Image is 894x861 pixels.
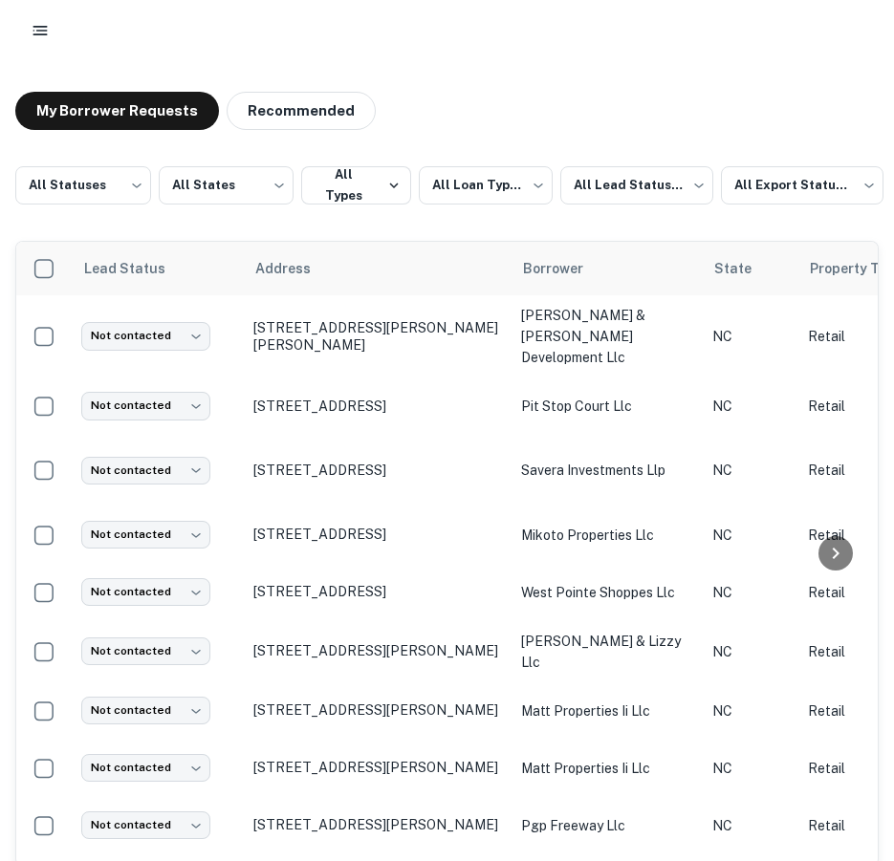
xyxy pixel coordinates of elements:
[15,92,219,130] button: My Borrower Requests
[703,242,798,295] th: State
[159,161,294,210] div: All States
[15,161,151,210] div: All Statuses
[521,396,693,417] p: pit stop court llc
[81,457,210,484] div: Not contacted
[521,582,693,603] p: west pointe shoppes llc
[521,305,693,368] p: [PERSON_NAME] & [PERSON_NAME] development llc
[255,257,336,280] span: Address
[521,758,693,779] p: matt properties ii llc
[253,642,502,659] p: [STREET_ADDRESS][PERSON_NAME]
[81,392,210,420] div: Not contacted
[712,525,789,546] p: NC
[253,701,502,719] p: [STREET_ADDRESS][PERSON_NAME]
[419,161,553,210] div: All Loan Types
[521,815,693,836] p: pgp freeway llc
[81,578,210,606] div: Not contacted
[253,319,502,354] p: [STREET_ADDRESS][PERSON_NAME][PERSON_NAME]
[81,637,210,665] div: Not contacted
[83,257,190,280] span: Lead Status
[521,631,693,673] p: [PERSON_NAME] & lizzy llc
[227,92,376,130] button: Recommended
[712,758,789,779] p: NC
[712,641,789,662] p: NC
[560,161,713,210] div: All Lead Statuses
[714,257,776,280] span: State
[712,460,789,481] p: NC
[253,398,502,415] p: [STREET_ADDRESS]
[81,811,210,839] div: Not contacted
[712,326,789,347] p: NC
[81,697,210,724] div: Not contacted
[253,583,502,600] p: [STREET_ADDRESS]
[521,700,693,721] p: matt properties ii llc
[521,525,693,546] p: mikoto properties llc
[712,396,789,417] p: NC
[81,322,210,350] div: Not contacted
[81,754,210,782] div: Not contacted
[253,759,502,776] p: [STREET_ADDRESS][PERSON_NAME]
[712,582,789,603] p: NC
[253,462,502,479] p: [STREET_ADDRESS]
[712,815,789,836] p: NC
[721,161,883,210] div: All Export Statuses
[521,460,693,481] p: savera investments llp
[253,816,502,833] p: [STREET_ADDRESS][PERSON_NAME]
[523,257,608,280] span: Borrower
[712,700,789,721] p: NC
[81,521,210,549] div: Not contacted
[253,526,502,543] p: [STREET_ADDRESS]
[244,242,512,295] th: Address
[301,166,411,204] button: All Types
[512,242,703,295] th: Borrower
[798,708,894,800] iframe: Chat Widget
[72,242,244,295] th: Lead Status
